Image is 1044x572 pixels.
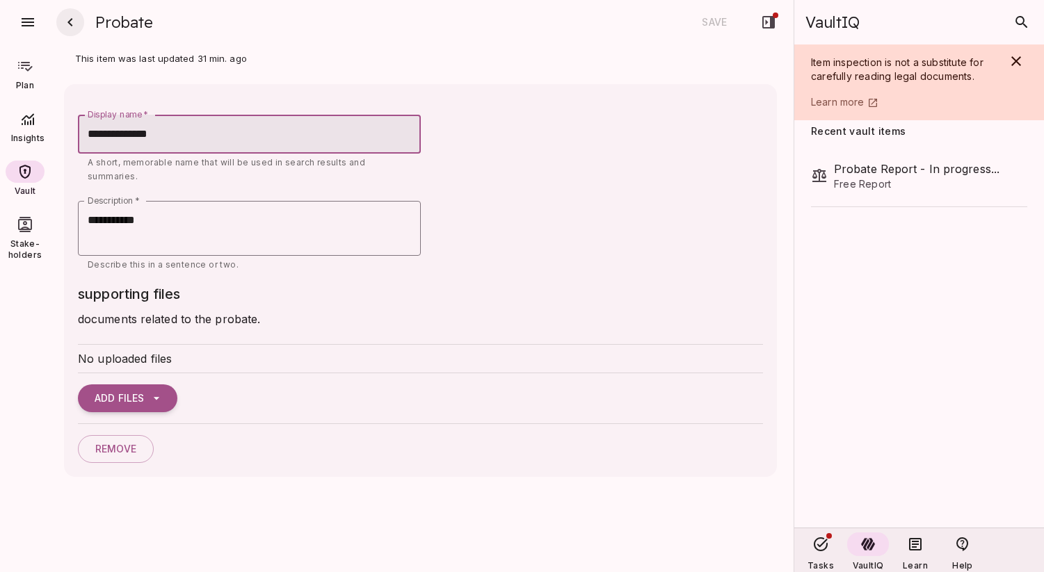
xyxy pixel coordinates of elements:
span: Tasks [808,560,834,571]
label: Display name [88,108,148,120]
span: Probate Report - In progress... [834,161,1027,177]
button: Add Files [78,384,177,412]
button: Remove [78,435,154,463]
span: Probate [95,13,152,32]
span: No uploaded files [78,352,172,366]
span: Add Files [95,392,144,405]
span: supporting files [78,286,180,302]
span: Item inspection is not a substitute for carefully reading legal documents. [811,56,986,82]
label: Description [88,195,140,206]
span: Learn [903,560,928,571]
span: Vault [15,186,36,197]
span: Help [952,560,972,571]
span: A short, memorable name that will be used in search results and summaries. [88,157,368,181]
span: Remove [95,443,136,455]
span: Free Report [834,177,1027,191]
span: VaultIQ [805,13,859,32]
span: Plan [16,80,34,91]
span: documents related to the probate. [78,312,260,326]
span: VaultIQ [853,560,883,571]
span: Insights [3,133,53,144]
span: Learn more [811,96,865,108]
span: Describe this in a sentence or two. [88,259,239,270]
span: Recent vault items [811,126,906,140]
